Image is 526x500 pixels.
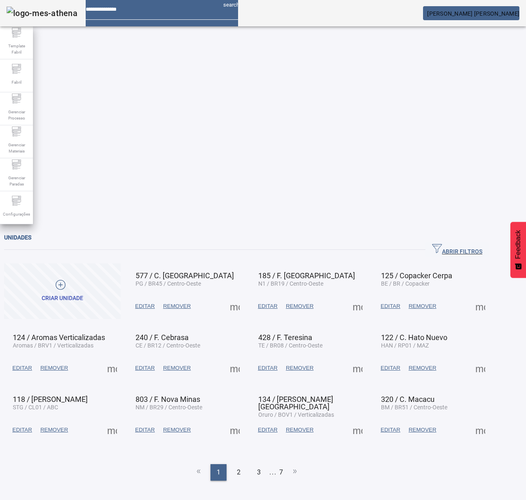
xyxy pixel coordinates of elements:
button: Mais [227,361,242,376]
button: EDITAR [254,423,282,437]
span: REMOVER [409,364,436,372]
button: REMOVER [282,423,318,437]
button: Mais [350,423,365,437]
span: REMOVER [40,364,68,372]
button: Criar unidade [4,263,121,319]
button: REMOVER [282,299,318,314]
span: TE / BR08 / Centro-Oeste [258,342,323,349]
span: 428 / F. Teresina [258,333,312,342]
button: REMOVER [282,361,318,376]
span: PG / BR45 / Centro-Oeste [136,280,201,287]
span: EDITAR [12,426,32,434]
span: Configurações [0,209,33,220]
span: 185 / F. [GEOGRAPHIC_DATA] [258,271,355,280]
button: Mais [473,423,488,437]
span: NM / BR29 / Centro-Oeste [136,404,202,411]
button: ABRIR FILTROS [425,242,489,257]
button: EDITAR [8,423,36,437]
span: REMOVER [163,364,191,372]
span: ABRIR FILTROS [432,244,482,256]
span: 803 / F. Nova Minas [136,395,200,404]
span: REMOVER [409,302,436,310]
span: EDITAR [135,302,155,310]
span: Gerenciar Materiais [4,139,29,157]
button: Mais [105,361,119,376]
span: EDITAR [381,426,400,434]
span: REMOVER [286,302,313,310]
button: REMOVER [36,423,72,437]
span: Aromas / BRV1 / Verticalizadas [13,342,94,349]
span: REMOVER [163,426,191,434]
span: REMOVER [286,426,313,434]
span: EDITAR [258,364,278,372]
span: EDITAR [381,364,400,372]
button: Mais [473,299,488,314]
li: 7 [279,464,283,481]
span: BM / BR51 / Centro-Oeste [381,404,447,411]
button: Mais [350,299,365,314]
span: 122 / C. Hato Nuevo [381,333,447,342]
button: REMOVER [404,299,440,314]
button: REMOVER [159,423,195,437]
span: 240 / F. Cebrasa [136,333,189,342]
span: EDITAR [381,302,400,310]
button: Mais [473,361,488,376]
span: REMOVER [40,426,68,434]
span: Unidades [4,234,31,241]
button: EDITAR [131,361,159,376]
button: Mais [227,299,242,314]
span: Template Fabril [4,40,29,58]
button: EDITAR [131,299,159,314]
span: BE / BR / Copacker [381,280,430,287]
button: EDITAR [376,361,404,376]
button: EDITAR [8,361,36,376]
button: EDITAR [376,423,404,437]
button: EDITAR [254,361,282,376]
span: 124 / Aromas Verticalizadas [13,333,105,342]
button: Mais [350,361,365,376]
button: EDITAR [131,423,159,437]
button: REMOVER [159,361,195,376]
span: REMOVER [409,426,436,434]
button: EDITAR [376,299,404,314]
span: REMOVER [286,364,313,372]
span: 320 / C. Macacu [381,395,435,404]
span: Gerenciar Paradas [4,172,29,190]
span: N1 / BR19 / Centro-Oeste [258,280,323,287]
span: [PERSON_NAME] [PERSON_NAME] [427,10,519,17]
button: REMOVER [404,361,440,376]
img: logo-mes-athena [7,7,77,20]
span: 134 / [PERSON_NAME] [GEOGRAPHIC_DATA] [258,395,333,411]
button: EDITAR [254,299,282,314]
span: 3 [257,467,261,477]
span: EDITAR [135,364,155,372]
span: Feedback [514,230,522,259]
li: ... [269,464,277,481]
span: Gerenciar Processo [4,106,29,124]
button: Feedback - Mostrar pesquisa [510,222,526,278]
button: Mais [227,423,242,437]
span: HAN / RP01 / MAZ [381,342,429,349]
button: REMOVER [36,361,72,376]
span: EDITAR [135,426,155,434]
span: 125 / Copacker Cerpa [381,271,452,280]
span: Fabril [9,77,24,88]
span: EDITAR [258,302,278,310]
div: Criar unidade [42,294,83,303]
button: REMOVER [159,299,195,314]
span: CE / BR12 / Centro-Oeste [136,342,200,349]
span: EDITAR [258,426,278,434]
span: STG / CL01 / ABC [13,404,58,411]
button: Mais [105,423,119,437]
span: EDITAR [12,364,32,372]
button: REMOVER [404,423,440,437]
span: 577 / C. [GEOGRAPHIC_DATA] [136,271,234,280]
span: REMOVER [163,302,191,310]
span: 118 / [PERSON_NAME] [13,395,88,404]
span: 2 [237,467,241,477]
